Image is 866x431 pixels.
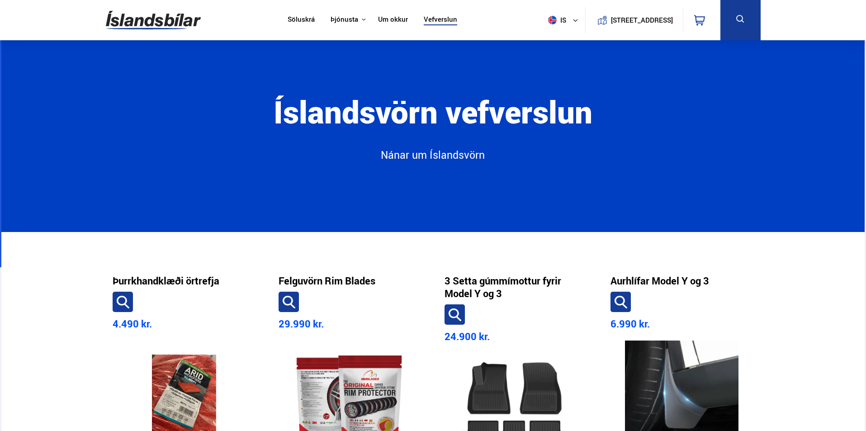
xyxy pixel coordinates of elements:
span: 29.990 kr. [279,317,324,330]
a: Nánar um Íslandsvörn [237,148,629,170]
a: Aurhlífar Model Y og 3 [610,275,709,287]
span: 6.990 kr. [610,317,650,330]
img: G0Ugv5HjCgRt.svg [106,5,201,35]
a: Vefverslun [424,15,457,25]
span: 24.900 kr. [445,330,490,343]
span: 4.490 kr. [113,317,152,330]
a: Um okkur [378,15,408,25]
a: Söluskrá [288,15,315,25]
a: Felguvörn Rim Blades [279,275,375,287]
a: [STREET_ADDRESS] [590,7,678,33]
button: is [544,7,585,33]
button: Þjónusta [331,15,358,24]
button: Opna LiveChat spjallviðmót [7,4,34,31]
a: Þurrkhandklæði örtrefja [113,275,219,287]
button: [STREET_ADDRESS] [615,16,670,24]
img: svg+xml;base64,PHN2ZyB4bWxucz0iaHR0cDovL3d3dy53My5vcmcvMjAwMC9zdmciIHdpZHRoPSI1MTIiIGhlaWdodD0iNT... [548,16,557,24]
h1: Íslandsvörn vefverslun [187,95,678,148]
a: 3 Setta gúmmímottur fyrir Model Y og 3 [445,275,587,300]
span: is [544,16,567,24]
